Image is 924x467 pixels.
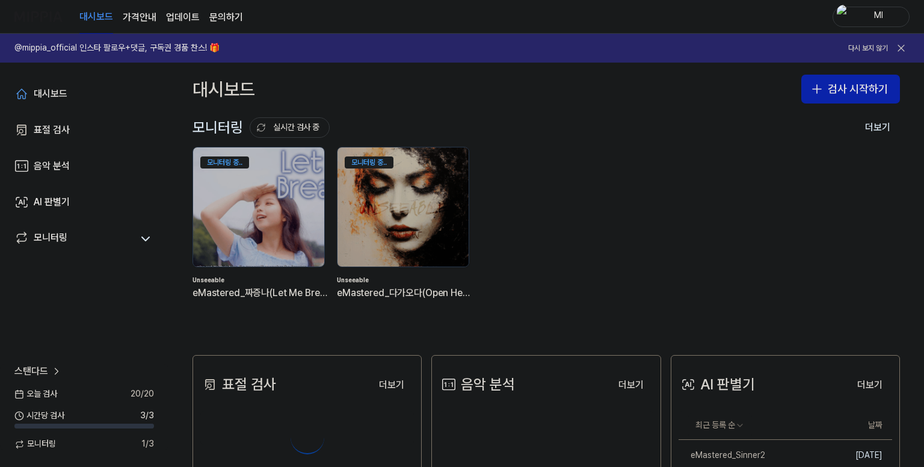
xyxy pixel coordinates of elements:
button: 더보기 [855,116,900,140]
img: backgroundIamge [193,147,324,267]
a: 모니터링 중..backgroundIamgeUnseeableeMastered_짜증나(Let Me Breathe) [192,147,327,319]
button: 더보기 [369,373,414,397]
a: 스탠다드 [14,364,63,379]
div: 표절 검사 [34,123,70,137]
div: AI 판별기 [679,373,755,396]
img: backgroundIamge [337,147,469,267]
a: 모니터링 중..backgroundIamgeUnseeableeMastered_다가오다(Open Heart) [337,147,472,319]
a: 대시보드 [79,1,113,34]
span: 20 / 20 [131,388,154,400]
button: profileMl [833,7,910,27]
button: 더보기 [848,373,892,397]
a: AI 판별기 [7,188,161,217]
div: 대시보드 [192,75,255,104]
img: profile [837,5,851,29]
div: 음악 분석 [34,159,70,173]
div: eMastered_Sinner2 [679,450,765,462]
div: 표절 검사 [200,373,276,396]
div: eMastered_다가오다(Open Heart) [337,285,472,301]
div: 모니터링 중.. [345,156,393,169]
span: 3 / 3 [140,410,154,422]
span: 1 / 3 [141,438,154,450]
a: 모니터링 [14,230,132,247]
button: 더보기 [609,373,653,397]
div: 모니터링 [34,230,67,247]
th: 날짜 [822,411,892,440]
span: 모니터링 [14,438,56,450]
div: Unseeable [337,276,472,285]
div: Ml [855,10,902,23]
a: 더보기 [609,372,653,397]
div: 모니터링 중.. [200,156,249,169]
a: 대시보드 [7,79,161,108]
a: 문의하기 [209,10,243,25]
span: 오늘 검사 [14,388,57,400]
span: 시간당 검사 [14,410,64,422]
button: 실시간 검사 중 [250,117,330,138]
a: 업데이트 [166,10,200,25]
div: 음악 분석 [439,373,515,396]
div: 대시보드 [34,87,67,101]
div: 모니터링 [192,116,330,139]
div: AI 판별기 [34,195,70,209]
a: 더보기 [369,372,414,397]
h1: @mippia_official 인스타 팔로우+댓글, 구독권 경품 찬스! 🎁 [14,42,220,54]
div: eMastered_짜증나(Let Me Breathe) [192,285,327,301]
button: 다시 보지 않기 [848,43,888,54]
button: 가격안내 [123,10,156,25]
a: 음악 분석 [7,152,161,181]
div: Unseeable [192,276,327,285]
span: 스탠다드 [14,364,48,379]
a: 더보기 [848,372,892,397]
a: 표절 검사 [7,116,161,144]
button: 검사 시작하기 [801,75,900,104]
